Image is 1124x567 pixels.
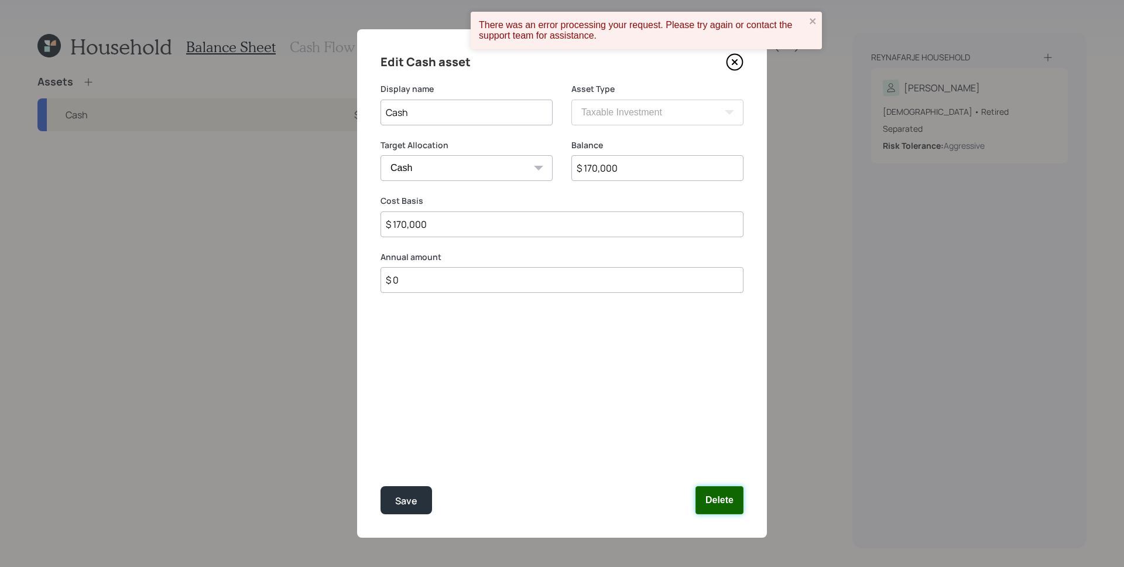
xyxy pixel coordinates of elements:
[381,53,471,71] h4: Edit Cash asset
[395,493,417,509] div: Save
[809,16,817,28] button: close
[381,83,553,95] label: Display name
[571,83,743,95] label: Asset Type
[571,139,743,151] label: Balance
[381,486,432,514] button: Save
[381,251,743,263] label: Annual amount
[695,486,743,514] button: Delete
[381,195,743,207] label: Cost Basis
[479,20,806,41] div: There was an error processing your request. Please try again or contact the support team for assi...
[381,139,553,151] label: Target Allocation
